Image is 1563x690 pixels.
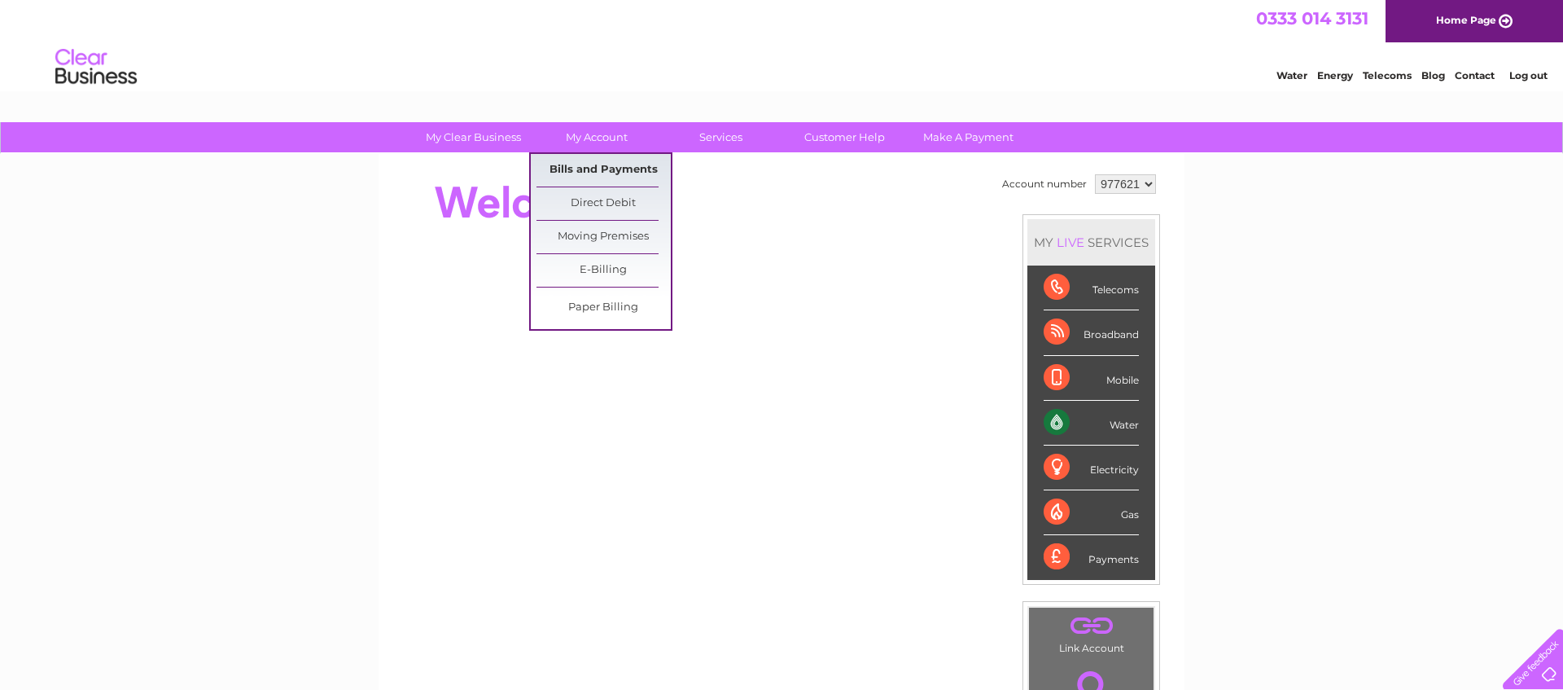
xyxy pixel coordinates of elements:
[1044,356,1139,401] div: Mobile
[536,292,671,324] a: Paper Billing
[55,42,138,92] img: logo.png
[530,122,664,152] a: My Account
[1044,446,1139,490] div: Electricity
[1028,607,1154,658] td: Link Account
[654,122,788,152] a: Services
[1053,235,1088,250] div: LIVE
[1044,310,1139,355] div: Broadband
[1044,401,1139,446] div: Water
[398,9,1167,79] div: Clear Business is a trading name of Verastar Limited (registered in [GEOGRAPHIC_DATA] No. 3667643...
[536,187,671,220] a: Direct Debit
[1509,69,1548,81] a: Log out
[1256,8,1368,29] a: 0333 014 3131
[406,122,541,152] a: My Clear Business
[1044,266,1139,310] div: Telecoms
[901,122,1035,152] a: Make A Payment
[998,170,1091,198] td: Account number
[1044,490,1139,535] div: Gas
[1276,69,1307,81] a: Water
[1455,69,1495,81] a: Contact
[536,254,671,287] a: E-Billing
[1317,69,1353,81] a: Energy
[1421,69,1445,81] a: Blog
[777,122,912,152] a: Customer Help
[536,221,671,253] a: Moving Premises
[1044,535,1139,579] div: Payments
[1033,612,1149,640] a: .
[536,154,671,187] a: Bills and Payments
[1027,219,1155,266] div: MY SERVICES
[1363,69,1412,81] a: Telecoms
